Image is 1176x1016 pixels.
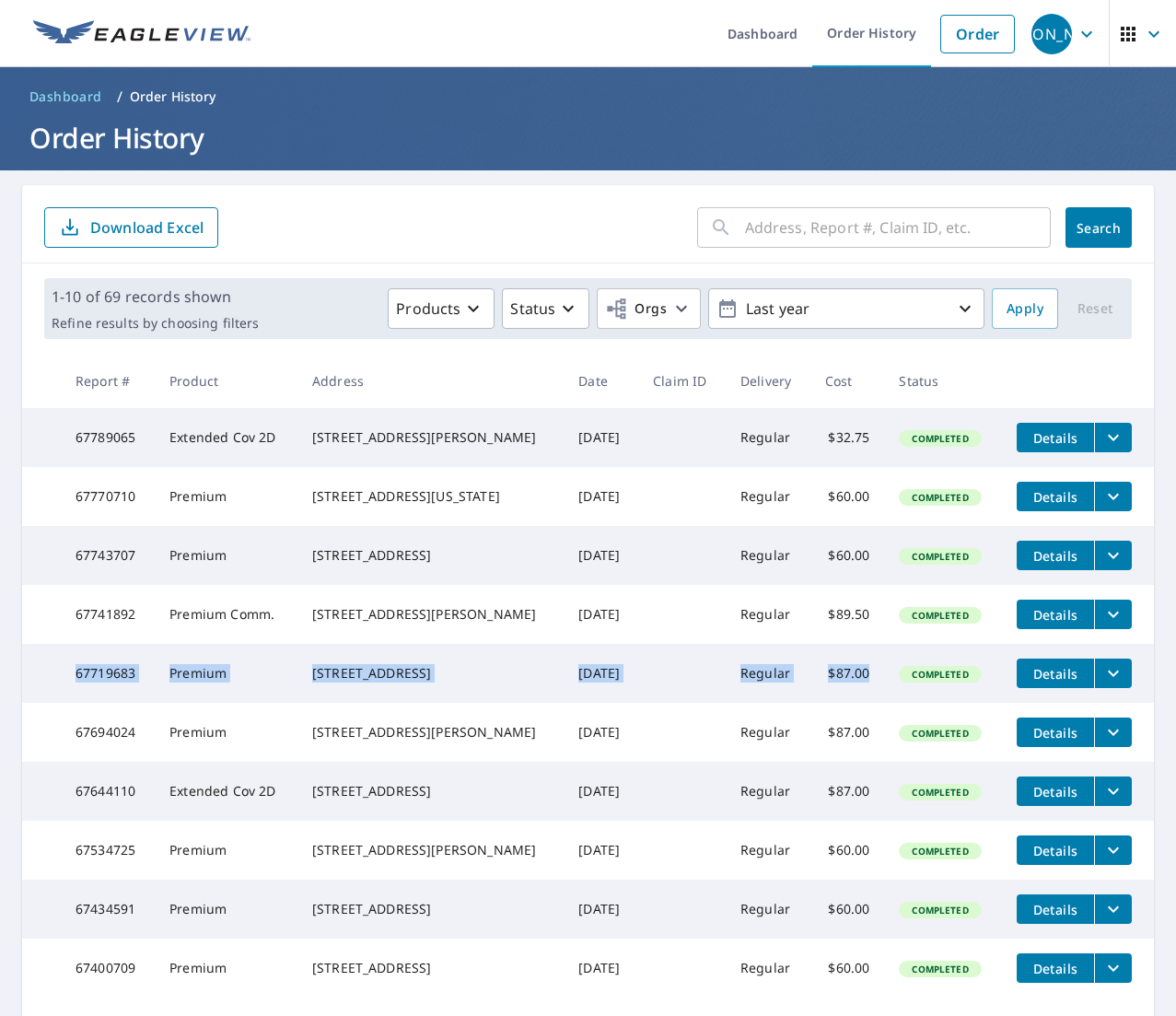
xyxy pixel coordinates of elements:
[901,432,979,445] span: Completed
[564,880,638,939] td: [DATE]
[726,703,810,762] td: Regular
[901,491,979,504] span: Completed
[992,288,1058,329] button: Apply
[1094,718,1132,747] button: filesDropdownBtn-67694024
[726,354,810,408] th: Delivery
[22,119,1154,157] h1: Order History
[745,202,1051,253] input: Address, Report #, Claim ID, etc.
[901,668,979,681] span: Completed
[726,762,810,821] td: Regular
[155,703,297,762] td: Premium
[605,298,667,321] span: Orgs
[708,288,984,329] button: Last year
[44,207,218,248] button: Download Excel
[61,408,155,467] td: 67789065
[564,354,638,408] th: Date
[1094,777,1132,806] button: filesDropdownBtn-67644110
[1017,659,1094,688] button: detailsBtn-67719683
[61,644,155,703] td: 67719683
[61,354,155,408] th: Report #
[1028,665,1083,683] span: Details
[1065,207,1132,248] button: Search
[502,288,589,329] button: Status
[726,408,810,467] td: Regular
[726,585,810,644] td: Regular
[810,585,885,644] td: $89.50
[155,762,297,821] td: Extended Cov 2D
[312,605,549,624] div: [STREET_ADDRESS][PERSON_NAME]
[510,298,555,320] p: Status
[1028,960,1083,977] span: Details
[726,880,810,939] td: Regular
[312,546,549,565] div: [STREET_ADDRESS]
[638,354,726,408] th: Claim ID
[1007,298,1043,321] span: Apply
[810,821,885,880] td: $60.00
[564,939,638,998] td: [DATE]
[901,786,979,799] span: Completed
[1017,541,1094,570] button: detailsBtn-67743707
[1094,423,1132,452] button: filesDropdownBtn-67789065
[117,86,122,108] li: /
[155,821,297,880] td: Premium
[312,782,549,800] div: [STREET_ADDRESS]
[1028,488,1083,506] span: Details
[810,526,885,585] td: $60.00
[1028,606,1083,624] span: Details
[810,644,885,703] td: $87.00
[61,526,155,585] td: 67743707
[564,408,638,467] td: [DATE]
[1094,482,1132,511] button: filesDropdownBtn-67770710
[61,762,155,821] td: 67644110
[564,703,638,762] td: [DATE]
[22,82,1154,111] nav: breadcrumb
[155,467,297,526] td: Premium
[597,288,701,329] button: Orgs
[130,88,216,106] p: Order History
[155,644,297,703] td: Premium
[155,526,297,585] td: Premium
[564,467,638,526] td: [DATE]
[564,585,638,644] td: [DATE]
[155,880,297,939] td: Premium
[1094,835,1132,865] button: filesDropdownBtn-67534725
[1017,423,1094,452] button: detailsBtn-67789065
[901,550,979,563] span: Completed
[901,904,979,917] span: Completed
[1080,219,1117,237] span: Search
[1017,894,1094,924] button: detailsBtn-67434591
[61,880,155,939] td: 67434591
[1028,901,1083,918] span: Details
[1094,894,1132,924] button: filesDropdownBtn-67434591
[155,585,297,644] td: Premium Comm.
[1017,777,1094,806] button: detailsBtn-67644110
[33,20,250,48] img: EV Logo
[396,298,460,320] p: Products
[810,880,885,939] td: $60.00
[312,487,549,506] div: [STREET_ADDRESS][US_STATE]
[312,664,549,683] div: [STREET_ADDRESS]
[1017,953,1094,983] button: detailsBtn-67400709
[726,644,810,703] td: Regular
[884,354,1002,408] th: Status
[1094,600,1132,629] button: filesDropdownBtn-67741892
[52,315,259,332] p: Refine results by choosing filters
[312,723,549,742] div: [STREET_ADDRESS][PERSON_NAME]
[61,939,155,998] td: 67400709
[1017,835,1094,865] button: detailsBtn-67534725
[564,644,638,703] td: [DATE]
[564,762,638,821] td: [DATE]
[1094,659,1132,688] button: filesDropdownBtn-67719683
[726,467,810,526] td: Regular
[388,288,495,329] button: Products
[90,217,204,238] p: Download Excel
[810,762,885,821] td: $87.00
[810,703,885,762] td: $87.00
[726,821,810,880] td: Regular
[52,286,259,308] p: 1-10 of 69 records shown
[901,845,979,858] span: Completed
[29,88,102,106] span: Dashboard
[564,821,638,880] td: [DATE]
[312,841,549,859] div: [STREET_ADDRESS][PERSON_NAME]
[1031,14,1072,54] div: [PERSON_NAME]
